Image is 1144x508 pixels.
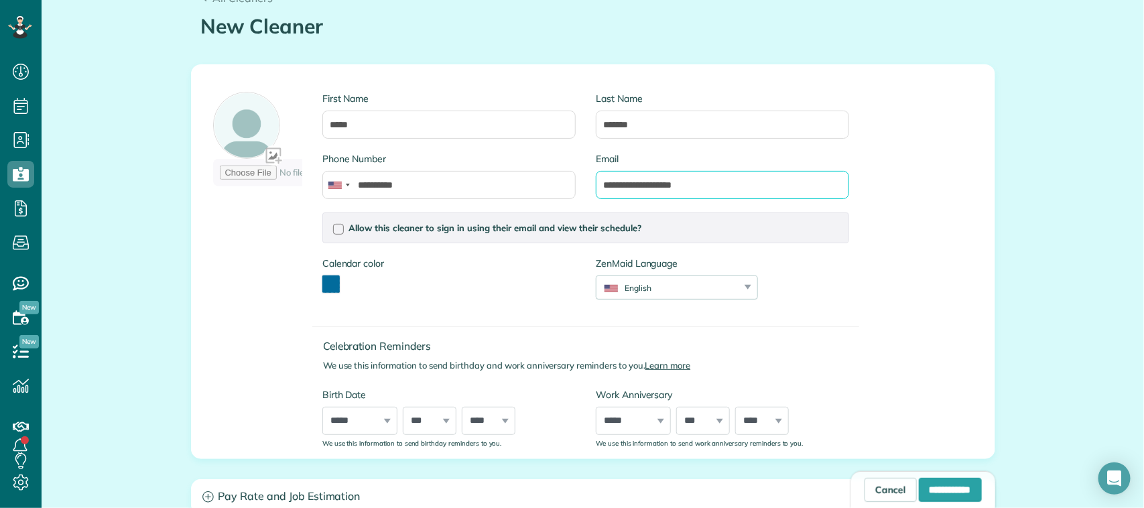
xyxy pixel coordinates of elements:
sub: We use this information to send work anniversary reminders to you. [596,439,803,447]
a: Cancel [865,478,917,502]
label: Calendar color [322,257,384,270]
label: First Name [322,92,576,105]
label: ZenMaid Language [596,257,758,270]
label: Birth Date [322,388,576,401]
button: toggle color picker dialog [322,275,340,293]
label: Phone Number [322,152,576,166]
div: United States: +1 [323,172,354,198]
label: Work Anniversary [596,388,849,401]
span: New [19,335,39,348]
p: We use this information to send birthday and work anniversary reminders to you. [323,359,860,372]
a: Learn more [645,360,691,371]
div: English [596,282,741,294]
label: Last Name [596,92,849,105]
span: New [19,301,39,314]
label: Email [596,152,849,166]
span: Allow this cleaner to sign in using their email and view their schedule? [348,223,641,233]
div: Open Intercom Messenger [1098,462,1131,495]
h1: New Cleaner [201,15,985,38]
sub: We use this information to send birthday reminders to you. [322,439,502,447]
h4: Celebration Reminders [323,340,860,352]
